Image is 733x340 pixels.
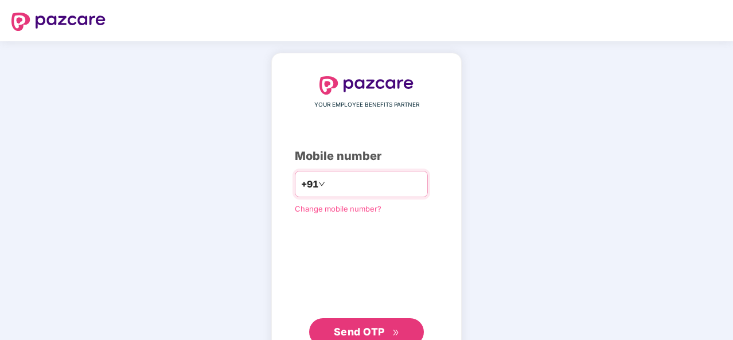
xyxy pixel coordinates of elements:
a: Change mobile number? [295,204,381,213]
span: Send OTP [334,326,385,338]
span: YOUR EMPLOYEE BENEFITS PARTNER [314,100,419,110]
img: logo [11,13,106,31]
span: down [318,181,325,187]
div: Mobile number [295,147,438,165]
img: logo [319,76,414,95]
span: +91 [301,177,318,192]
span: double-right [392,329,400,337]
